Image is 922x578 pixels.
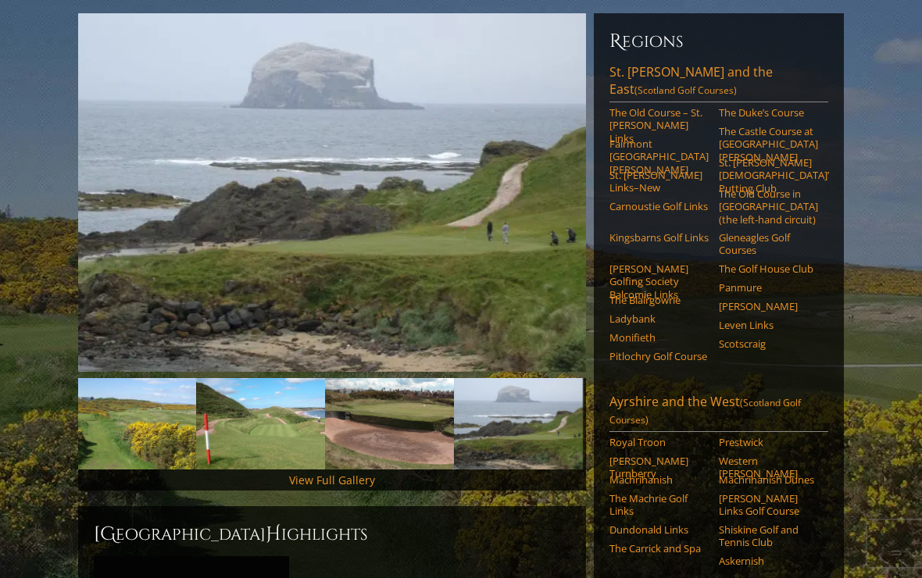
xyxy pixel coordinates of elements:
a: Gleneagles Golf Courses [719,231,818,257]
a: St. [PERSON_NAME] and the East(Scotland Golf Courses) [609,63,828,102]
a: Royal Troon [609,436,709,448]
a: Ladybank [609,312,709,325]
a: Western [PERSON_NAME] [719,455,818,480]
h6: Regions [609,29,828,54]
a: Kingsbarns Golf Links [609,231,709,244]
a: Prestwick [719,436,818,448]
a: [PERSON_NAME] Turnberry [609,455,709,480]
a: The Carrick and Spa [609,542,709,555]
a: Ayrshire and the West(Scotland Golf Courses) [609,393,828,432]
a: St. [PERSON_NAME] [DEMOGRAPHIC_DATA]’ Putting Club [719,156,818,194]
h2: [GEOGRAPHIC_DATA] ighlights [94,522,570,547]
a: The Castle Course at [GEOGRAPHIC_DATA][PERSON_NAME] [719,125,818,163]
a: Machrihanish [609,473,709,486]
a: View Full Gallery [289,473,375,487]
a: [PERSON_NAME] Links Golf Course [719,492,818,518]
a: Fairmont [GEOGRAPHIC_DATA][PERSON_NAME] [609,137,709,176]
a: The Duke’s Course [719,106,818,119]
span: H [266,522,281,547]
a: The Machrie Golf Links [609,492,709,518]
a: The Old Course – St. [PERSON_NAME] Links [609,106,709,144]
a: Pitlochry Golf Course [609,350,709,362]
a: The Blairgowrie [609,294,709,306]
a: The Golf House Club [719,262,818,275]
a: St. [PERSON_NAME] Links–New [609,169,709,194]
a: Scotscraig [719,337,818,350]
a: Machrihanish Dunes [719,473,818,486]
a: Monifieth [609,331,709,344]
a: Panmure [719,281,818,294]
a: Askernish [719,555,818,567]
a: Dundonald Links [609,523,709,536]
a: [PERSON_NAME] Golfing Society Balcomie Links [609,262,709,301]
a: Leven Links [719,319,818,331]
a: The Old Course in [GEOGRAPHIC_DATA] (the left-hand circuit) [719,187,818,226]
a: [PERSON_NAME] [719,300,818,312]
span: (Scotland Golf Courses) [634,84,737,97]
a: Shiskine Golf and Tennis Club [719,523,818,549]
a: Carnoustie Golf Links [609,200,709,212]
